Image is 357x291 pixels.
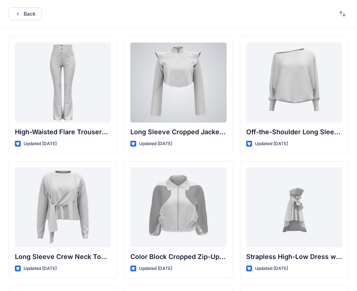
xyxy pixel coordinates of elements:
[246,43,342,123] a: Off-the-Shoulder Long Sleeve Top
[246,127,342,137] p: Off-the-Shoulder Long Sleeve Top
[139,265,172,272] p: Updated [DATE]
[139,140,172,148] p: Updated [DATE]
[9,7,42,20] button: Back
[130,167,226,247] a: Color Block Cropped Zip-Up Jacket with Sheer Sleeves
[255,140,288,148] p: Updated [DATE]
[130,43,226,123] a: Long Sleeve Cropped Jacket with Mandarin Collar and Shoulder Detail
[15,127,111,137] p: High-Waisted Flare Trousers with Button Detail
[15,43,111,123] a: High-Waisted Flare Trousers with Button Detail
[15,252,111,262] p: Long Sleeve Crew Neck Top with Asymmetrical Tie Detail
[24,265,57,272] p: Updated [DATE]
[130,252,226,262] p: Color Block Cropped Zip-Up Jacket with Sheer Sleeves
[24,140,57,148] p: Updated [DATE]
[246,252,342,262] p: Strapless High-Low Dress with Side Bow Detail
[130,127,226,137] p: Long Sleeve Cropped Jacket with Mandarin Collar and Shoulder Detail
[255,265,288,272] p: Updated [DATE]
[15,167,111,247] a: Long Sleeve Crew Neck Top with Asymmetrical Tie Detail
[246,167,342,247] a: Strapless High-Low Dress with Side Bow Detail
